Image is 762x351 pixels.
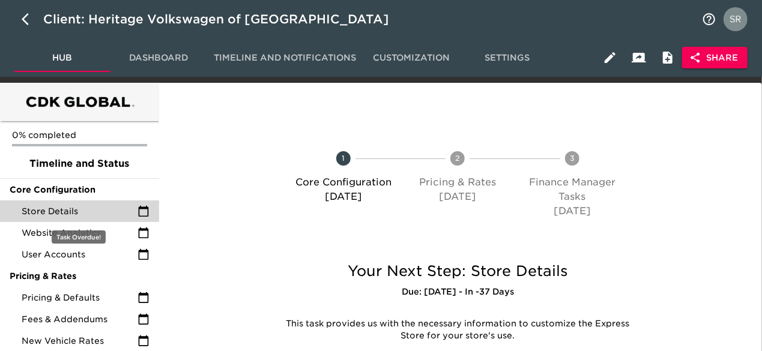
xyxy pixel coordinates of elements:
[43,10,406,29] div: Client: Heritage Volkswagen of [GEOGRAPHIC_DATA]
[692,50,738,65] span: Share
[520,175,624,204] p: Finance Manager Tasks
[291,175,396,190] p: Core Configuration
[272,262,644,281] h5: Your Next Step: Store Details
[467,50,548,65] span: Settings
[455,154,460,163] text: 2
[724,7,748,31] img: Profile
[12,129,147,141] p: 0% completed
[695,5,724,34] button: notifications
[22,227,138,239] span: Website Analytics
[520,204,624,218] p: [DATE]
[22,248,138,260] span: User Accounts
[118,50,199,65] span: Dashboard
[214,50,356,65] span: Timeline and Notifications
[272,286,644,299] h6: Due: [DATE] - In -37 Days
[342,154,345,163] text: 1
[22,335,138,347] span: New Vehicle Rates
[10,157,150,171] span: Timeline and Status
[405,190,510,204] p: [DATE]
[281,318,635,342] p: This task provides us with the necessary information to customize the Express Store for your stor...
[22,50,103,65] span: Hub
[653,43,682,72] button: Internal Notes and Comments
[10,270,150,282] span: Pricing & Rates
[291,190,396,204] p: [DATE]
[682,47,748,69] button: Share
[405,175,510,190] p: Pricing & Rates
[10,184,150,196] span: Core Configuration
[624,43,653,72] button: Client View
[370,50,452,65] span: Customization
[570,154,575,163] text: 3
[22,292,138,304] span: Pricing & Defaults
[22,205,138,217] span: Store Details
[596,43,624,72] button: Edit Hub
[22,313,138,325] span: Fees & Addendums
